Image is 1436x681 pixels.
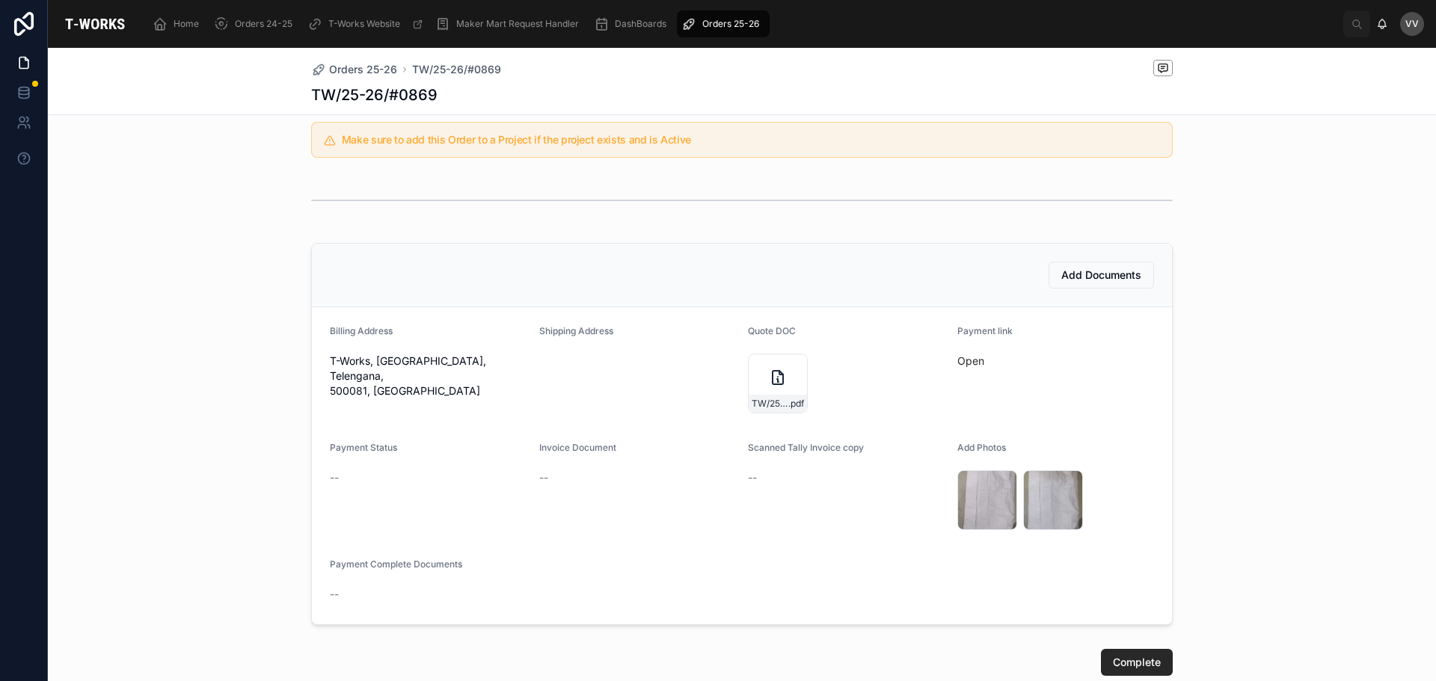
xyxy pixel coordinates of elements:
span: -- [539,470,548,485]
span: TW/25-26/#0869 [752,398,788,410]
a: Open [957,354,984,367]
span: Payment link [957,325,1013,336]
span: .pdf [788,398,804,410]
span: Billing Address [330,325,393,336]
a: DashBoards [589,10,677,37]
span: T-Works, [GEOGRAPHIC_DATA], Telengana, 500081, [GEOGRAPHIC_DATA] [330,354,527,398]
h1: TW/25-26/#0869 [311,84,438,105]
span: DashBoards [615,18,666,30]
span: -- [330,470,339,485]
a: Orders 24-25 [209,10,303,37]
span: -- [330,587,339,602]
span: Orders 24-25 [235,18,292,30]
span: Complete [1113,655,1161,670]
a: Orders 25-26 [677,10,770,37]
span: Payment Status [330,442,397,453]
button: Complete [1101,649,1173,676]
span: Scanned Tally Invoice copy [748,442,864,453]
a: Orders 25-26 [311,62,397,77]
a: Maker Mart Request Handler [431,10,589,37]
button: Add Documents [1049,262,1154,289]
span: Add Photos [957,442,1006,453]
span: Maker Mart Request Handler [456,18,579,30]
span: T-Works Website [328,18,400,30]
span: Add Documents [1061,268,1141,283]
span: Orders 25-26 [329,62,397,77]
span: VV [1405,18,1419,30]
div: scrollable content [142,7,1343,40]
img: App logo [60,12,130,36]
span: Invoice Document [539,442,616,453]
span: Home [174,18,199,30]
span: Orders 25-26 [702,18,759,30]
span: Payment Complete Documents [330,558,462,570]
h5: Make sure to add this Order to a Project if the project exists and is Active [342,135,1160,145]
a: T-Works Website [303,10,431,37]
a: TW/25-26/#0869 [412,62,501,77]
span: -- [748,470,757,485]
span: Shipping Address [539,325,613,336]
span: Quote DOC [748,325,796,336]
a: Home [148,10,209,37]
